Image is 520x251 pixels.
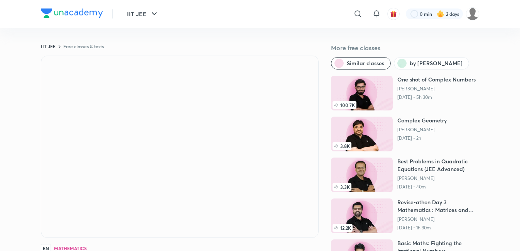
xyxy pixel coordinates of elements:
[394,57,469,70] button: by Vikas Gupta
[397,198,479,214] h6: Revise-athon Day 3 Mathematics : Matrices and Determinants
[333,183,351,191] span: 3.3K
[63,43,104,49] a: Free classes & tests
[437,10,444,18] img: streak
[397,175,479,181] a: [PERSON_NAME]
[41,56,318,237] iframe: Class
[397,135,447,141] p: [DATE] • 2h
[41,8,103,20] a: Company Logo
[122,6,164,22] button: IIT JEE
[41,43,56,49] a: IIT JEE
[397,225,479,231] p: [DATE] • 1h 30m
[333,101,356,109] span: 100.7K
[397,94,476,100] p: [DATE] • 5h 30m
[331,43,479,53] h5: More free classes
[397,117,447,124] h6: Complex Geometry
[387,8,400,20] button: avatar
[331,57,391,70] button: Similar classes
[333,224,353,232] span: 12.2K
[466,7,479,20] img: DISHA CHAWLA
[410,59,463,67] span: by Vikas Gupta
[397,216,479,222] a: [PERSON_NAME]
[397,158,479,173] h6: Best Problems in Quadratic Equations (JEE Advanced)
[347,59,384,67] span: Similar classes
[333,142,351,150] span: 3.8K
[397,86,476,92] a: [PERSON_NAME]
[41,8,103,18] img: Company Logo
[397,127,447,133] a: [PERSON_NAME]
[390,10,397,17] img: avatar
[397,184,479,190] p: [DATE] • 40m
[397,76,476,83] h6: One shot of Complex Numbers
[54,246,87,251] h4: Mathematics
